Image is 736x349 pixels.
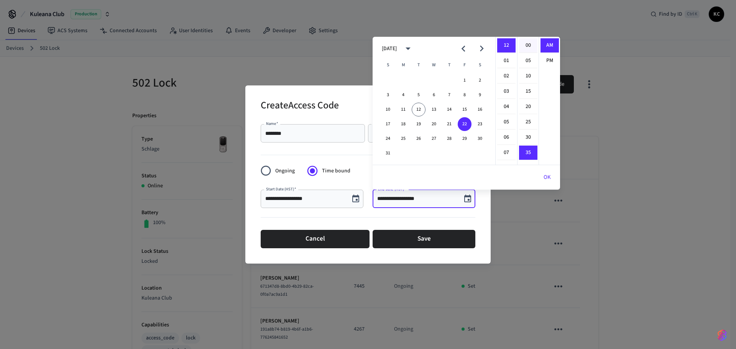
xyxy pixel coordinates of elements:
[497,69,516,84] li: 2 hours
[348,191,363,206] button: Choose date, selected date is Aug 12, 2025
[412,57,426,73] span: Tuesday
[261,95,339,118] h2: Create Access Code
[378,186,406,192] label: End Date (HST)
[497,161,516,175] li: 8 hours
[458,117,472,131] button: 22
[396,103,410,116] button: 11
[396,132,410,146] button: 25
[412,132,426,146] button: 26
[458,57,472,73] span: Friday
[442,57,456,73] span: Thursday
[427,132,441,146] button: 27
[381,57,395,73] span: Sunday
[427,103,441,116] button: 13
[275,167,295,175] span: Ongoing
[497,54,516,68] li: 1 hours
[454,39,472,57] button: Previous month
[442,88,456,102] button: 7
[497,130,516,145] li: 6 hours
[519,54,537,68] li: 5 minutes
[396,57,410,73] span: Monday
[460,191,475,206] button: Choose date, selected date is Aug 22, 2025
[519,161,537,175] li: 40 minutes
[381,146,395,160] button: 31
[266,186,296,192] label: Start Date (HST)
[539,37,560,165] ul: Select meridiem
[473,57,487,73] span: Saturday
[519,84,537,99] li: 15 minutes
[534,168,560,187] button: OK
[519,69,537,84] li: 10 minutes
[497,38,516,53] li: 12 hours
[427,117,441,131] button: 20
[373,230,475,248] button: Save
[497,115,516,129] li: 5 hours
[266,121,278,126] label: Name
[412,103,426,116] button: 12
[396,88,410,102] button: 4
[442,132,456,146] button: 28
[497,146,516,160] li: 7 hours
[473,74,487,87] button: 2
[519,115,537,129] li: 25 minutes
[458,132,472,146] button: 29
[322,167,350,175] span: Time bound
[497,100,516,114] li: 4 hours
[399,39,417,57] button: calendar view is open, switch to year view
[519,38,537,53] li: 0 minutes
[473,39,491,57] button: Next month
[427,88,441,102] button: 6
[381,103,395,116] button: 10
[496,37,517,165] ul: Select hours
[412,117,426,131] button: 19
[412,88,426,102] button: 5
[540,54,559,68] li: PM
[473,88,487,102] button: 9
[458,74,472,87] button: 1
[458,103,472,116] button: 15
[382,45,397,53] div: [DATE]
[519,146,537,160] li: 35 minutes
[517,37,539,165] ul: Select minutes
[519,100,537,114] li: 20 minutes
[540,38,559,53] li: AM
[381,132,395,146] button: 24
[473,117,487,131] button: 23
[381,117,395,131] button: 17
[442,117,456,131] button: 21
[473,132,487,146] button: 30
[261,230,370,248] button: Cancel
[718,329,727,341] img: SeamLogoGradient.69752ec5.svg
[497,84,516,99] li: 3 hours
[458,88,472,102] button: 8
[519,130,537,145] li: 30 minutes
[396,117,410,131] button: 18
[427,57,441,73] span: Wednesday
[442,103,456,116] button: 14
[381,88,395,102] button: 3
[473,103,487,116] button: 16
